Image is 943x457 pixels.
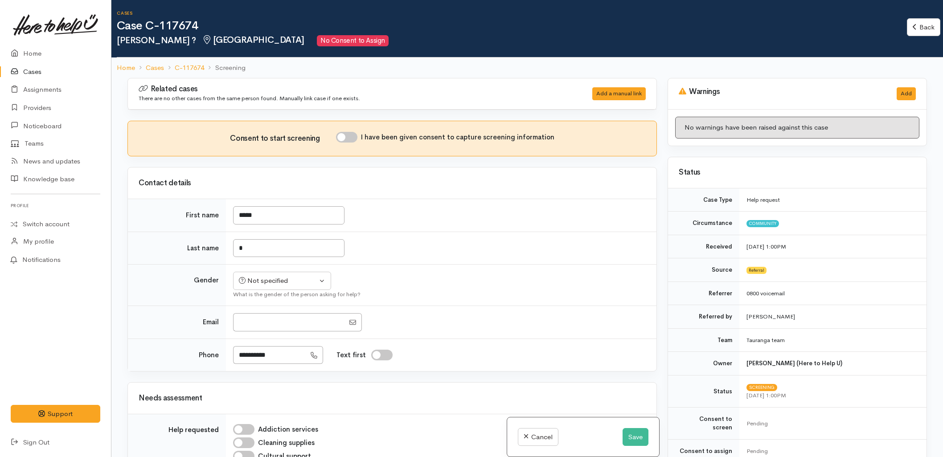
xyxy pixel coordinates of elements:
[746,384,777,391] span: Screening
[746,359,842,367] b: [PERSON_NAME] (Here to Help U)
[739,188,927,212] td: Help request
[897,87,916,100] button: Add
[746,419,916,428] div: Pending
[361,132,554,143] label: I have been given consent to capture screening information
[175,63,204,73] a: C-117674
[668,212,739,235] td: Circumstance
[230,135,336,143] h3: Consent to start screening
[668,235,739,258] td: Received
[623,428,648,446] button: Save
[203,317,219,327] label: Email
[668,305,739,329] td: Referred by
[146,63,164,73] a: Cases
[233,290,646,299] div: What is the gender of the person asking for help?
[907,18,940,37] a: Back
[139,394,646,403] h3: Needs assessment
[668,375,739,407] td: Status
[518,428,558,446] a: Cancel
[199,350,219,360] label: Phone
[139,85,559,94] h3: Related cases
[117,63,135,73] a: Home
[186,210,219,220] label: First name
[675,117,919,139] div: No warnings have been raised against this case
[317,35,388,46] span: No Consent to Assign
[668,258,739,282] td: Source
[746,267,767,274] span: Referral
[336,350,366,360] label: Text first
[11,200,100,212] h6: Profile
[239,276,317,286] div: Not specified
[746,243,786,250] time: [DATE] 1:00PM
[746,391,916,400] div: [DATE] 1:00PM
[204,63,245,73] li: Screening
[746,447,916,456] div: Pending
[592,87,646,100] div: Add a manual link
[111,57,943,78] nav: breadcrumb
[258,438,315,448] label: Cleaning supplies
[117,20,907,33] h1: Case C-117674
[679,87,886,96] h3: Warnings
[668,328,739,352] td: Team
[739,282,927,305] td: 0800 voicemail
[194,275,219,286] label: Gender
[746,336,785,344] span: Tauranga team
[668,188,739,212] td: Case Type
[668,282,739,305] td: Referrer
[139,179,646,188] h3: Contact details
[201,34,304,45] span: [GEOGRAPHIC_DATA]
[679,168,916,177] h3: Status
[11,405,100,423] button: Support
[233,272,331,290] button: Not specified
[139,94,360,102] small: There are no other cases from the same person found. Manually link case if one exists.
[117,35,907,46] h2: [PERSON_NAME] ?
[117,11,907,16] h6: Cases
[258,424,318,435] label: Addiction services
[746,220,779,227] span: Community
[187,243,219,253] label: Last name
[739,305,927,329] td: [PERSON_NAME]
[668,407,739,439] td: Consent to screen
[668,352,739,375] td: Owner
